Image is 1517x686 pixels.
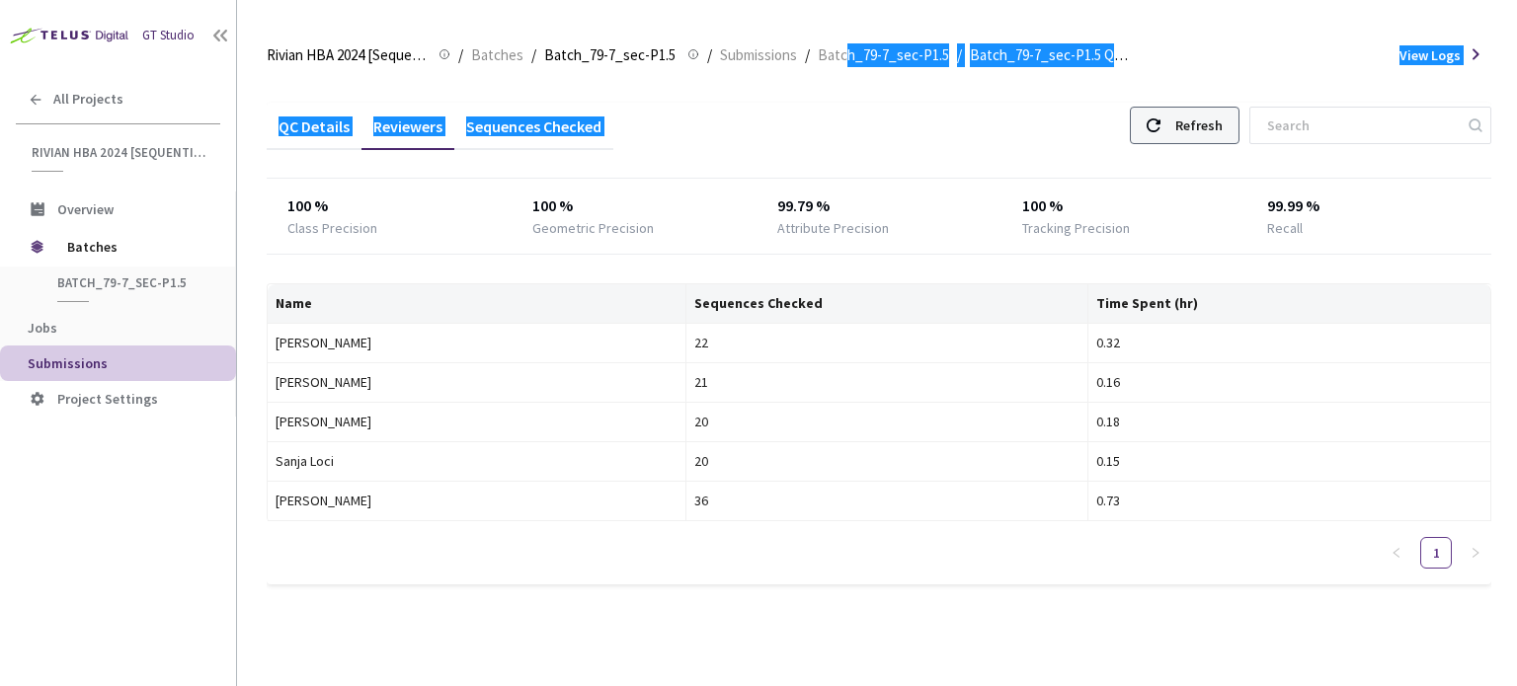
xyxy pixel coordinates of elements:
span: left [1391,547,1402,559]
div: QC Details [267,116,361,150]
button: left [1381,537,1412,569]
div: [PERSON_NAME] [276,332,678,353]
div: 0.15 [1096,450,1482,472]
li: Previous Page [1381,537,1412,569]
a: Submissions [716,43,801,65]
span: View Logs [1399,45,1461,65]
div: 36 [694,490,1080,511]
div: 22 [694,332,1080,353]
div: Attribute Precision [777,218,889,238]
a: Batch_79-7_sec-P1.5 [814,43,953,65]
span: right [1470,547,1481,559]
div: 0.16 [1096,371,1482,393]
span: Batches [471,43,523,67]
th: Time Spent (hr) [1088,284,1491,324]
div: GT Studio [142,27,195,45]
span: Overview [57,200,114,218]
div: [PERSON_NAME] [276,371,678,393]
li: / [458,43,463,67]
div: Reviewers [361,116,454,150]
div: 21 [694,371,1080,393]
div: 0.32 [1096,332,1482,353]
li: / [531,43,536,67]
span: All Projects [53,91,123,108]
div: Recall [1267,218,1303,238]
li: / [707,43,712,67]
span: Jobs [28,319,57,337]
li: / [957,43,962,67]
th: Sequences Checked [686,284,1089,324]
div: Tracking Precision [1022,218,1130,238]
div: Sequences Checked [454,116,613,150]
span: Submissions [28,354,108,372]
div: Class Precision [287,218,377,238]
div: 0.18 [1096,411,1482,432]
input: Search [1255,108,1466,143]
span: Submissions [720,43,797,67]
div: Sanja Loci [276,450,678,472]
li: / [805,43,810,67]
th: Name [268,284,686,324]
span: Batch_79-7_sec-P1.5 [57,274,203,291]
span: Batch_79-7_sec-P1.5 [818,43,949,67]
button: right [1460,537,1491,569]
li: 1 [1420,537,1452,569]
span: Rivian HBA 2024 [Sequential] [267,43,427,67]
div: Geometric Precision [532,218,654,238]
span: Batches [67,227,202,267]
div: Refresh [1175,108,1223,143]
a: Batches [467,43,527,65]
div: 0.73 [1096,490,1482,511]
div: 100 % [1022,194,1227,218]
li: Next Page [1460,537,1491,569]
div: 20 [694,450,1080,472]
div: 100 % [532,194,737,218]
span: Batch_79-7_sec-P1.5 [544,43,676,67]
div: 99.99 % [1267,194,1472,218]
div: 99.79 % [777,194,982,218]
span: Project Settings [57,390,158,408]
span: Rivian HBA 2024 [Sequential] [32,144,208,161]
div: 20 [694,411,1080,432]
div: [PERSON_NAME] [276,411,678,432]
div: 100 % [287,194,492,218]
a: 1 [1421,538,1451,568]
div: [PERSON_NAME] [276,490,678,511]
span: Batch_79-7_sec-P1.5 QC - [DATE] [970,43,1130,67]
